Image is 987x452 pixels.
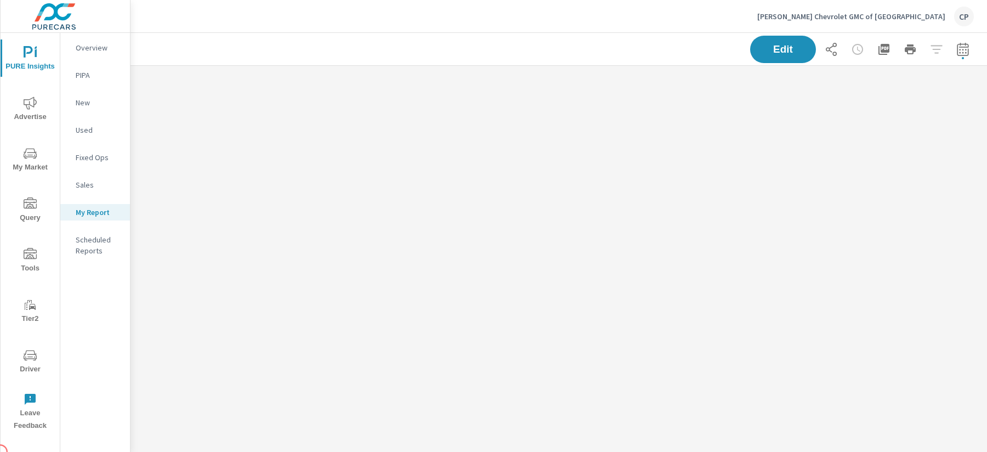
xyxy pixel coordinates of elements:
p: Fixed Ops [76,152,121,163]
span: Leave Feedback [4,393,56,432]
div: nav menu [1,33,60,437]
span: PURE Insights [4,46,56,73]
p: Scheduled Reports [76,234,121,256]
p: [PERSON_NAME] Chevrolet GMC of [GEOGRAPHIC_DATA] [757,12,945,21]
p: Used [76,125,121,135]
span: Tier2 [4,298,56,325]
span: My Market [4,147,56,174]
span: Query [4,197,56,224]
button: Select Date Range [952,38,974,60]
span: Advertise [4,97,56,123]
button: Share Report [820,38,842,60]
div: My Report [60,204,130,221]
div: Overview [60,39,130,56]
p: My Report [76,207,121,218]
p: PIPA [76,70,121,81]
p: New [76,97,121,108]
span: Tools [4,248,56,275]
div: Used [60,122,130,138]
button: Edit [750,36,816,63]
div: CP [954,7,974,26]
button: "Export Report to PDF" [873,38,895,60]
div: New [60,94,130,111]
div: Scheduled Reports [60,231,130,259]
span: Edit [761,44,805,54]
p: Sales [76,179,121,190]
span: Driver [4,349,56,376]
div: PIPA [60,67,130,83]
div: Sales [60,177,130,193]
div: Fixed Ops [60,149,130,166]
p: Overview [76,42,121,53]
button: Print Report [899,38,921,60]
